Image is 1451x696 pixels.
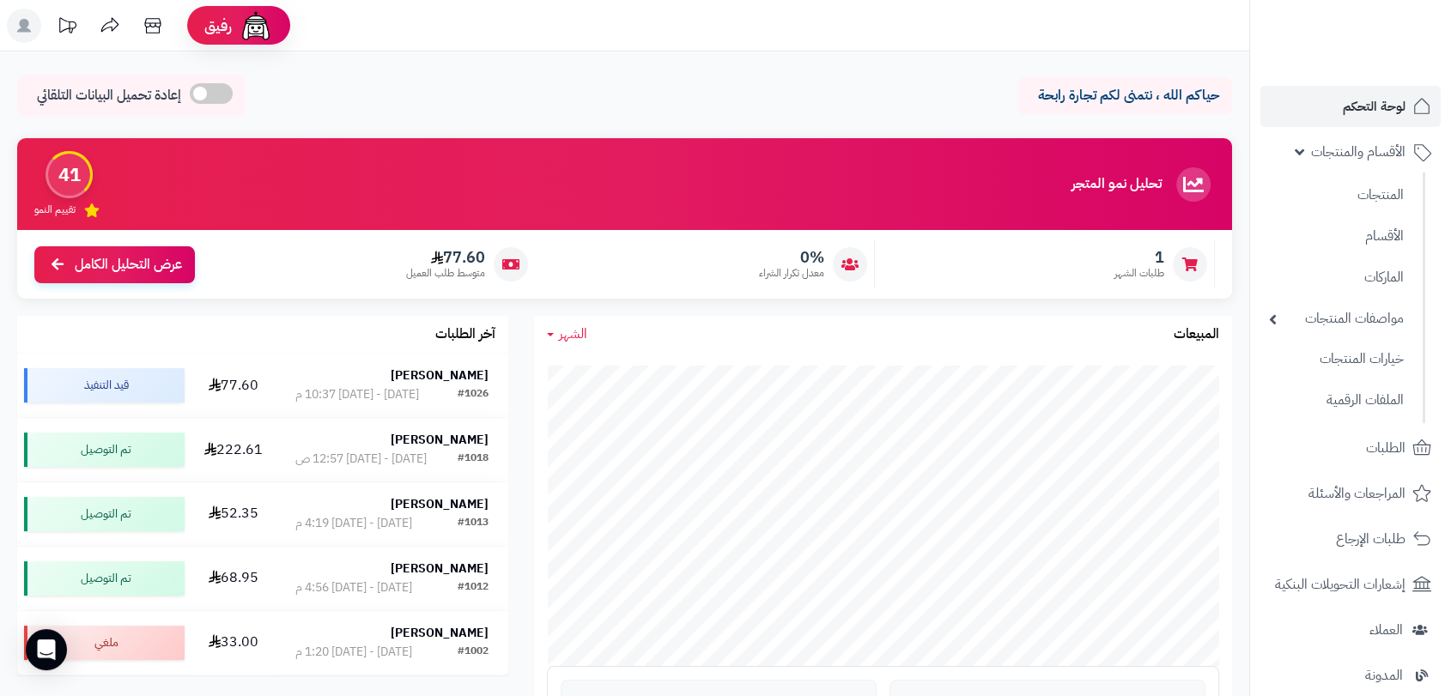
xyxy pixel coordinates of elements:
[24,368,185,402] div: قيد التنفيذ
[295,451,427,468] div: [DATE] - [DATE] 12:57 ص
[24,561,185,596] div: تم التوصيل
[239,9,273,43] img: ai-face.png
[1336,527,1405,551] span: طلبات الإرجاع
[406,266,485,281] span: متوسط طلب العميل
[191,418,275,481] td: 222.61
[1072,177,1162,192] h3: تحليل نمو المتجر
[24,626,185,660] div: ملغي
[37,86,181,106] span: إعادة تحميل البيانات التلقائي
[1275,572,1405,596] span: إشعارات التحويلات البنكية
[295,515,412,532] div: [DATE] - [DATE] 4:19 م
[34,246,195,283] a: عرض التحليل الكامل
[34,203,76,217] span: تقييم النمو
[1114,266,1164,281] span: طلبات الشهر
[1030,86,1219,106] p: حياكم الله ، نتمنى لكم تجارة رابحة
[759,248,824,267] span: 0%
[547,324,587,344] a: الشهر
[759,266,824,281] span: معدل تكرار الشراء
[1260,382,1412,419] a: الملفات الرقمية
[24,497,185,531] div: تم التوصيل
[1260,518,1441,560] a: طلبات الإرجاع
[1174,327,1219,342] h3: المبيعات
[1343,94,1405,118] span: لوحة التحكم
[191,482,275,546] td: 52.35
[1365,663,1403,687] span: المدونة
[1260,564,1441,605] a: إشعارات التحويلات البنكية
[1369,618,1403,642] span: العملاء
[46,9,88,47] a: تحديثات المنصة
[458,644,489,661] div: #1002
[1260,655,1441,696] a: المدونة
[391,624,489,642] strong: [PERSON_NAME]
[295,386,419,403] div: [DATE] - [DATE] 10:37 م
[1260,427,1441,469] a: الطلبات
[1260,341,1412,378] a: خيارات المنتجات
[75,255,182,275] span: عرض التحليل الكامل
[391,431,489,449] strong: [PERSON_NAME]
[458,386,489,403] div: #1026
[458,515,489,532] div: #1013
[1308,481,1405,505] span: المراجعات والأسئلة
[1366,436,1405,460] span: الطلبات
[1260,259,1412,296] a: الماركات
[295,579,412,596] div: [DATE] - [DATE] 4:56 م
[1260,473,1441,514] a: المراجعات والأسئلة
[1114,248,1164,267] span: 1
[391,366,489,384] strong: [PERSON_NAME]
[391,495,489,513] strong: [PERSON_NAME]
[1260,609,1441,651] a: العملاء
[295,644,412,661] div: [DATE] - [DATE] 1:20 م
[191,354,275,417] td: 77.60
[458,579,489,596] div: #1012
[406,248,485,267] span: 77.60
[26,629,67,670] div: Open Intercom Messenger
[1311,140,1405,164] span: الأقسام والمنتجات
[191,611,275,675] td: 33.00
[458,451,489,468] div: #1018
[1260,300,1412,337] a: مواصفات المنتجات
[191,547,275,610] td: 68.95
[1260,177,1412,214] a: المنتجات
[559,324,587,344] span: الشهر
[24,433,185,467] div: تم التوصيل
[1260,86,1441,127] a: لوحة التحكم
[435,327,495,342] h3: آخر الطلبات
[204,15,232,36] span: رفيق
[1260,218,1412,255] a: الأقسام
[391,560,489,578] strong: [PERSON_NAME]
